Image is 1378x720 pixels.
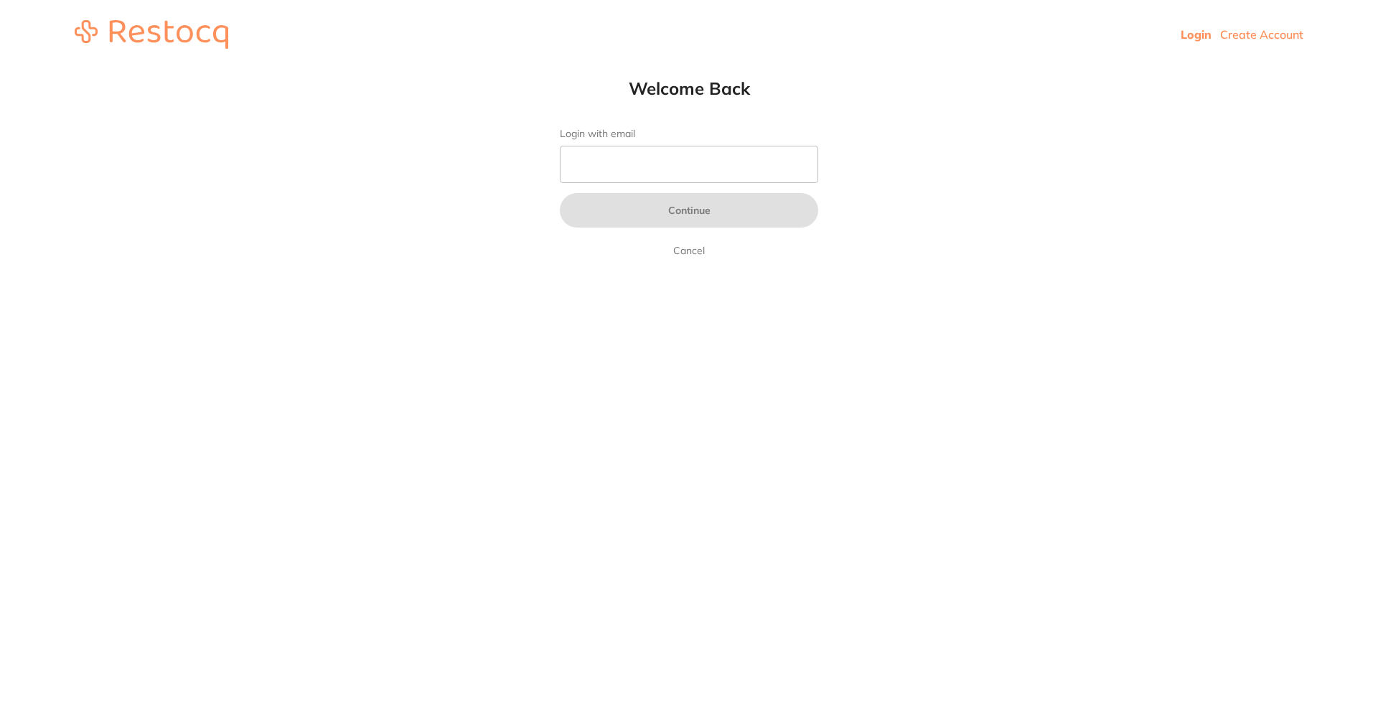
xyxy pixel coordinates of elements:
a: Login [1181,27,1211,42]
a: Create Account [1220,27,1303,42]
img: restocq_logo.svg [75,20,228,49]
button: Continue [560,193,818,228]
a: Cancel [670,242,708,259]
label: Login with email [560,128,818,140]
h1: Welcome Back [531,78,847,99]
